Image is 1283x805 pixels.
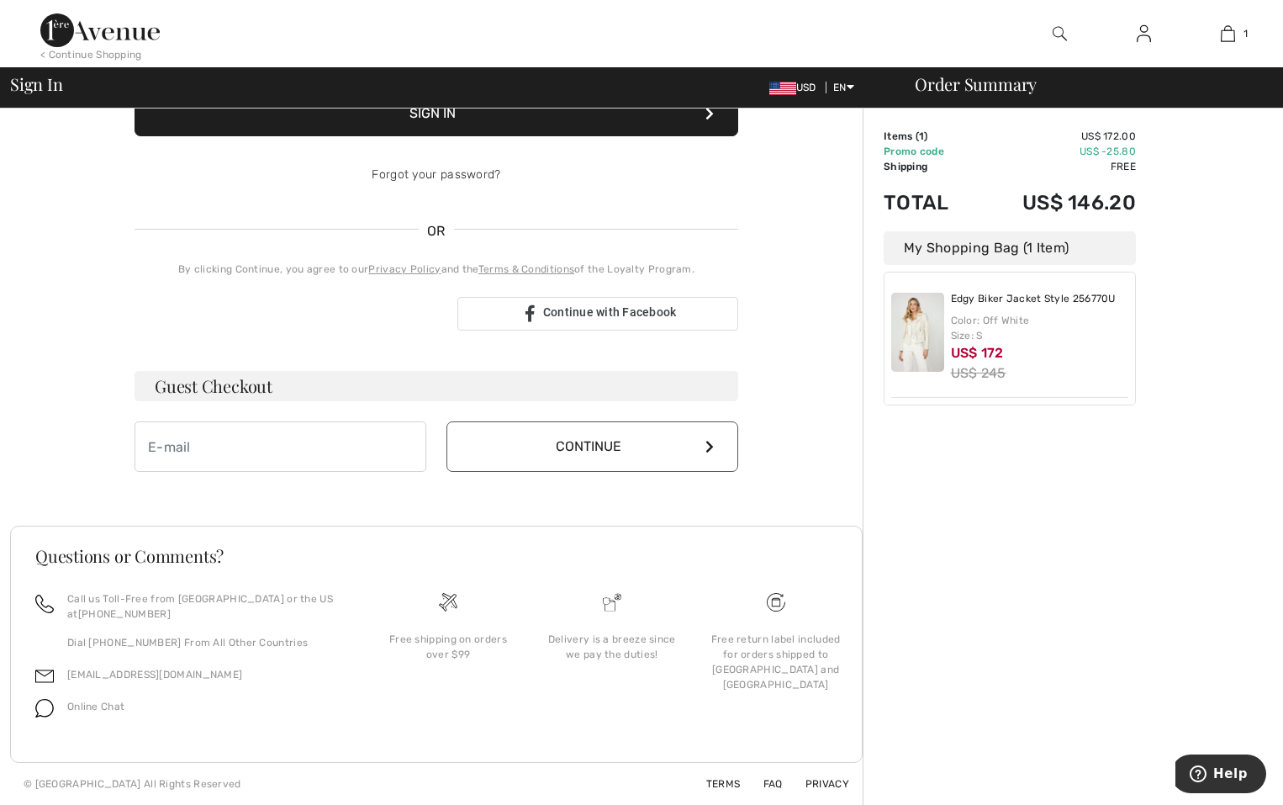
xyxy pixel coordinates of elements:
span: USD [769,82,823,93]
a: Privacy [785,778,849,790]
a: Terms & Conditions [478,263,574,275]
button: Continue [446,421,738,472]
div: Order Summary [895,76,1273,93]
a: 1 [1186,24,1269,44]
td: US$ 146.20 [975,174,1136,231]
img: email [35,667,54,686]
span: Online Chat [67,701,124,712]
h3: Guest Checkout [135,371,738,401]
img: search the website [1053,24,1067,44]
span: OR [419,221,454,241]
iframe: Opens a widget where you can find more information [1175,755,1266,797]
a: Forgot your password? [372,167,500,182]
p: Dial [PHONE_NUMBER] From All Other Countries [67,635,346,650]
div: Color: Off White Size: S [951,313,1129,343]
img: US Dollar [769,82,796,95]
td: Promo code [884,144,975,159]
td: US$ 172.00 [975,129,1136,144]
img: Delivery is a breeze since we pay the duties! [603,593,621,612]
img: chat [35,699,54,718]
div: My Shopping Bag (1 Item) [884,231,1136,265]
img: Free shipping on orders over $99 [439,593,457,612]
div: Free return label included for orders shipped to [GEOGRAPHIC_DATA] and [GEOGRAPHIC_DATA] [707,632,844,692]
s: US$ 245 [951,365,1006,381]
span: Sign In [10,76,62,93]
a: Privacy Policy [368,263,441,275]
button: Sign In [135,91,738,136]
td: Free [975,159,1136,174]
td: Total [884,174,975,231]
img: My Info [1137,24,1151,44]
span: Continue with Facebook [543,305,677,319]
td: Shipping [884,159,975,174]
a: Edgy Biker Jacket Style 256770U [951,293,1116,306]
div: By clicking Continue, you agree to our and the of the Loyalty Program. [135,262,738,277]
a: Terms [686,778,741,790]
td: US$ -25.80 [975,144,1136,159]
a: Continue with Facebook [457,297,738,331]
span: EN [833,82,854,93]
a: FAQ [743,778,783,790]
input: E-mail [135,421,426,472]
iframe: Botón de Acceder con Google [126,295,452,332]
div: © [GEOGRAPHIC_DATA] All Rights Reserved [24,776,241,792]
img: Edgy Biker Jacket Style 256770U [891,293,944,372]
div: Free shipping on orders over $99 [380,632,517,662]
p: Call us Toll-Free from [GEOGRAPHIC_DATA] or the US at [67,591,346,622]
a: Sign In [1123,24,1164,45]
span: 1 [919,130,924,142]
img: My Bag [1221,24,1235,44]
h3: Questions or Comments? [35,548,837,564]
a: [PHONE_NUMBER] [78,608,171,620]
div: Delivery is a breeze since we pay the duties! [543,632,680,662]
span: US$ 172 [951,345,1004,361]
img: Free shipping on orders over $99 [767,593,785,612]
img: 1ère Avenue [40,13,160,47]
span: 1 [1243,26,1248,41]
img: call [35,595,54,613]
td: Items ( ) [884,129,975,144]
div: < Continue Shopping [40,47,142,62]
a: [EMAIL_ADDRESS][DOMAIN_NAME] [67,669,242,681]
